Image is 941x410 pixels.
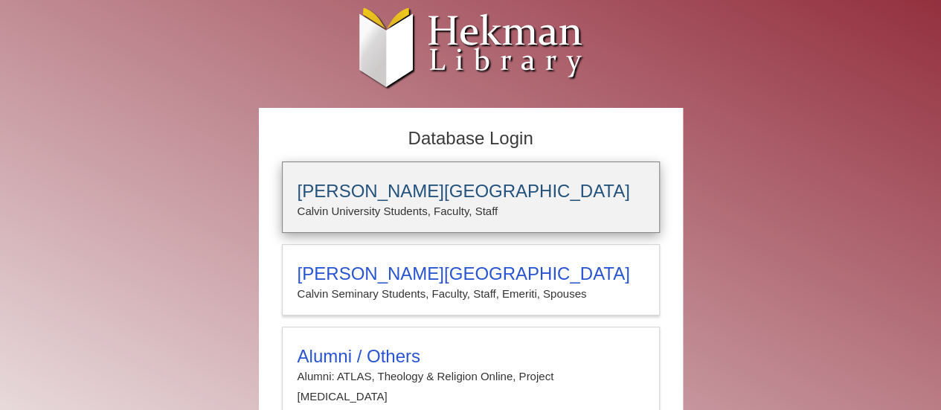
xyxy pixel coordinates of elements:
h3: [PERSON_NAME][GEOGRAPHIC_DATA] [298,263,644,284]
h2: Database Login [274,124,667,154]
h3: [PERSON_NAME][GEOGRAPHIC_DATA] [298,181,644,202]
summary: Alumni / OthersAlumni: ATLAS, Theology & Religion Online, Project [MEDICAL_DATA] [298,346,644,406]
a: [PERSON_NAME][GEOGRAPHIC_DATA]Calvin University Students, Faculty, Staff [282,161,660,233]
p: Calvin Seminary Students, Faculty, Staff, Emeriti, Spouses [298,284,644,304]
a: [PERSON_NAME][GEOGRAPHIC_DATA]Calvin Seminary Students, Faculty, Staff, Emeriti, Spouses [282,244,660,315]
p: Alumni: ATLAS, Theology & Religion Online, Project [MEDICAL_DATA] [298,367,644,406]
h3: Alumni / Others [298,346,644,367]
p: Calvin University Students, Faculty, Staff [298,202,644,221]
